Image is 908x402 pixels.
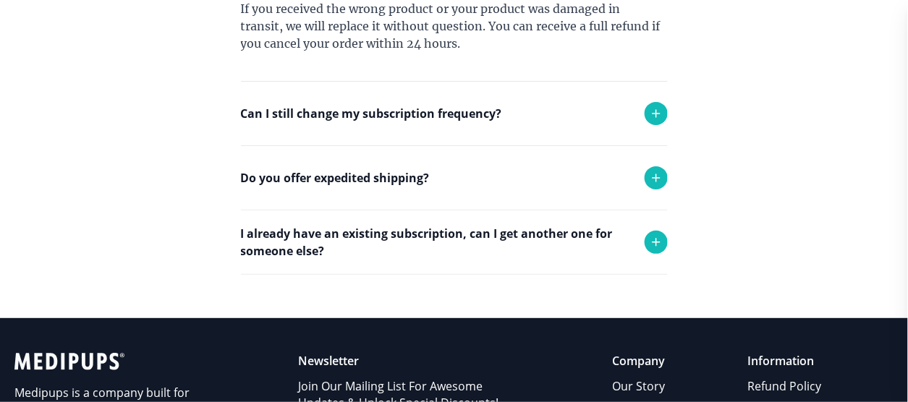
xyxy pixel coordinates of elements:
[241,145,668,221] div: Yes you can. Simply reach out to support and we will adjust your monthly deliveries!
[241,274,668,349] div: Absolutely! Simply place the order and use the shipping address of the person who will receive th...
[299,353,517,369] p: Newsletter
[241,225,630,260] p: I already have an existing subscription, can I get another one for someone else?
[747,353,861,369] p: Information
[747,376,861,397] a: Refund Policy
[241,169,430,187] p: Do you offer expedited shipping?
[612,353,695,369] p: Company
[241,210,668,285] div: Yes we do! Please reach out to support and we will try to accommodate any request.
[612,376,695,397] a: Our Story
[241,105,502,122] p: Can I still change my subscription frequency?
